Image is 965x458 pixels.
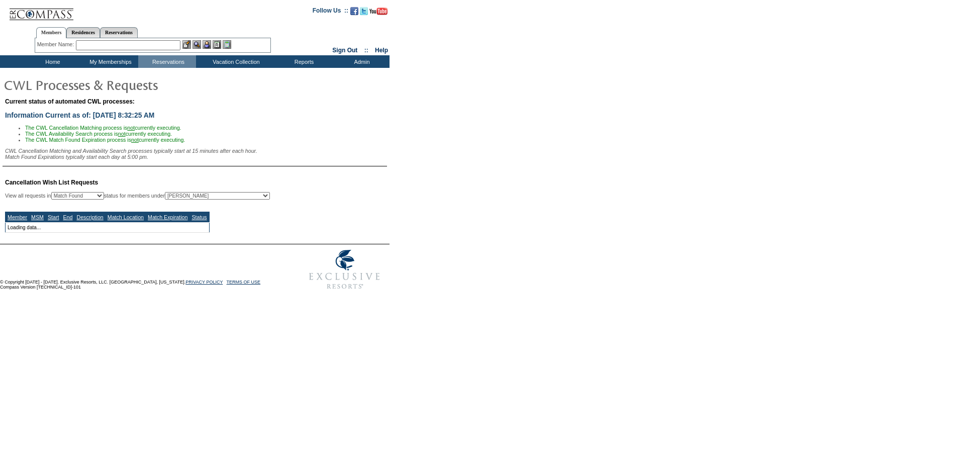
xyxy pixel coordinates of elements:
a: Reservations [100,27,138,38]
a: Match Location [108,214,144,220]
img: Follow us on Twitter [360,7,368,15]
span: The CWL Availability Search process is currently executing. [25,131,172,137]
span: Information Current as of: [DATE] 8:32:25 AM [5,111,154,119]
u: not [131,137,139,143]
td: Reports [274,55,332,68]
img: b_calculator.gif [223,40,231,49]
div: CWL Cancellation Matching and Availability Search processes typically start at 15 minutes after e... [5,148,387,160]
a: Members [36,27,67,38]
a: Description [76,214,103,220]
a: Help [375,47,388,54]
u: not [118,131,126,137]
a: Follow us on Twitter [360,10,368,16]
a: MSM [31,214,44,220]
span: Current status of automated CWL processes: [5,98,135,105]
td: Admin [332,55,390,68]
a: Start [48,214,59,220]
img: Reservations [213,40,221,49]
a: Residences [66,27,100,38]
td: Follow Us :: [313,6,348,18]
img: View [192,40,201,49]
td: My Memberships [80,55,138,68]
td: Vacation Collection [196,55,274,68]
u: not [127,125,135,131]
span: Cancellation Wish List Requests [5,179,98,186]
span: The CWL Cancellation Matching process is currently executing. [25,125,181,131]
div: Member Name: [37,40,76,49]
a: Subscribe to our YouTube Channel [369,10,388,16]
span: The CWL Match Found Expiration process is currently executing. [25,137,185,143]
div: View all requests in status for members under [5,192,270,200]
td: Reservations [138,55,196,68]
img: Impersonate [203,40,211,49]
a: Match Expiration [148,214,187,220]
a: Sign Out [332,47,357,54]
img: Exclusive Resorts [300,244,390,295]
a: PRIVACY POLICY [185,280,223,285]
img: Subscribe to our YouTube Channel [369,8,388,15]
a: Member [8,214,27,220]
img: Become our fan on Facebook [350,7,358,15]
td: Home [23,55,80,68]
td: Loading data... [6,223,210,233]
a: End [63,214,72,220]
a: TERMS OF USE [227,280,261,285]
a: Become our fan on Facebook [350,10,358,16]
span: :: [364,47,368,54]
img: b_edit.gif [182,40,191,49]
a: Status [191,214,207,220]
